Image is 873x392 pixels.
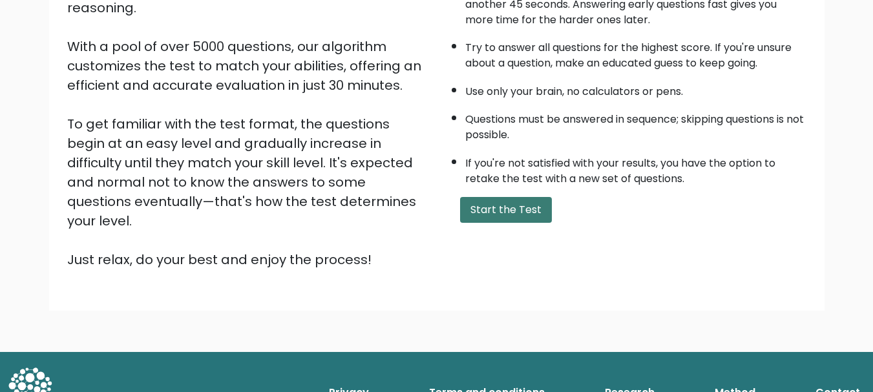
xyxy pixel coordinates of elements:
[460,197,552,223] button: Start the Test
[465,77,806,99] li: Use only your brain, no calculators or pens.
[465,34,806,71] li: Try to answer all questions for the highest score. If you're unsure about a question, make an edu...
[465,105,806,143] li: Questions must be answered in sequence; skipping questions is not possible.
[465,149,806,187] li: If you're not satisfied with your results, you have the option to retake the test with a new set ...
